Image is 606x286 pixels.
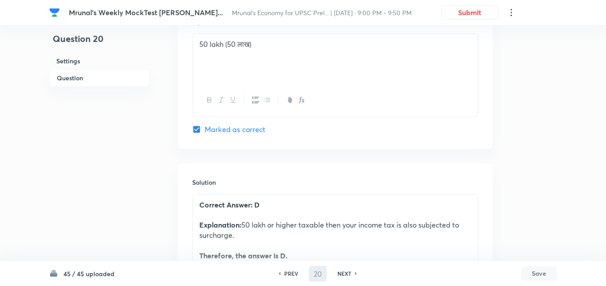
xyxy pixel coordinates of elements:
strong: Explanation: [199,220,241,229]
img: Company Logo [49,7,60,18]
h6: NEXT [337,269,351,278]
span: Marked as correct [205,124,266,135]
h6: PREV [284,269,298,278]
button: Submit [441,5,498,20]
h6: Settings [49,53,149,69]
h6: Question [49,69,149,87]
strong: Correct Answer: D [199,200,260,209]
h6: 45 / 45 uploaded [63,269,114,278]
p: 50 lakh or higher taxable then your income tax is also subjected to surcharge. [199,220,471,240]
span: Mrunal's Weekly MockTest [PERSON_NAME]... [69,8,223,17]
h6: Solution [192,178,478,187]
strong: Therefore, the answer is D. [199,251,287,260]
a: Company Logo [49,7,62,18]
p: 50 lakh (50 लाख) [199,39,471,50]
h4: Question 20 [49,32,149,53]
span: Mrunal’s Economy for UPSC Prel... | [DATE] · 9:00 PM - 9:50 PM [232,8,412,17]
button: Save [521,266,557,281]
